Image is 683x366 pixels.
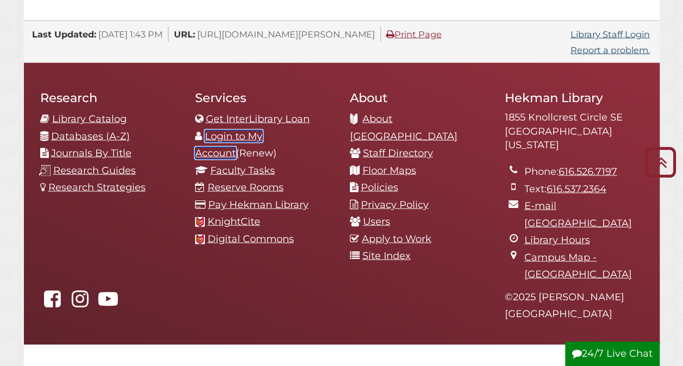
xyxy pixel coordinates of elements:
a: Privacy Policy [361,199,429,211]
li: Text: [524,181,643,198]
a: Print Page [386,29,442,40]
span: Last Updated: [32,29,96,40]
a: Staff Directory [363,147,433,159]
a: Digital Commons [208,233,294,245]
a: Back to Top [641,153,680,171]
h2: About [350,90,488,105]
a: Apply to Work [362,233,431,245]
a: Users [363,216,390,228]
p: © 2025 [PERSON_NAME][GEOGRAPHIC_DATA] [505,289,643,323]
a: Report a problem. [571,45,650,55]
a: KnightCite [208,216,260,228]
a: Research Guides [53,165,136,176]
a: Login to My Account [195,130,262,160]
a: 616.537.2364 [547,183,606,195]
a: Get InterLibrary Loan [206,113,310,125]
h2: Research [40,90,179,105]
a: About [GEOGRAPHIC_DATA] [350,113,458,142]
a: 616.526.7197 [559,166,617,178]
address: 1855 Knollcrest Circle SE [GEOGRAPHIC_DATA][US_STATE] [505,111,643,153]
h2: Services [195,90,334,105]
img: Calvin favicon logo [195,235,205,244]
a: Hekman Library on YouTube [96,296,121,308]
a: Library Staff Login [571,29,650,40]
img: Calvin favicon logo [195,217,205,227]
a: Reserve Rooms [208,181,284,193]
a: E-mail [GEOGRAPHIC_DATA] [524,200,632,229]
a: Policies [361,181,398,193]
i: Print Page [386,30,394,39]
span: [URL][DOMAIN_NAME][PERSON_NAME] [197,29,375,40]
a: Floor Maps [362,165,416,176]
a: Library Hours [524,234,590,246]
a: Hekman Library on Facebook [40,296,65,308]
img: research-guides-icon-white_37x37.png [39,165,51,176]
a: Site Index [362,250,411,262]
li: (Renew) [195,128,334,162]
a: Journals By Title [51,147,131,159]
li: Phone: [524,163,643,181]
span: [DATE] 1:43 PM [98,29,162,40]
a: Databases (A-Z) [51,130,130,142]
h2: Hekman Library [505,90,643,105]
a: Pay Hekman Library [208,199,309,211]
a: Campus Map - [GEOGRAPHIC_DATA] [524,251,632,281]
a: Library Catalog [52,113,127,125]
a: Faculty Tasks [210,165,275,176]
span: URL: [174,29,195,40]
a: hekmanlibrary on Instagram [68,296,93,308]
a: Research Strategies [48,181,146,193]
